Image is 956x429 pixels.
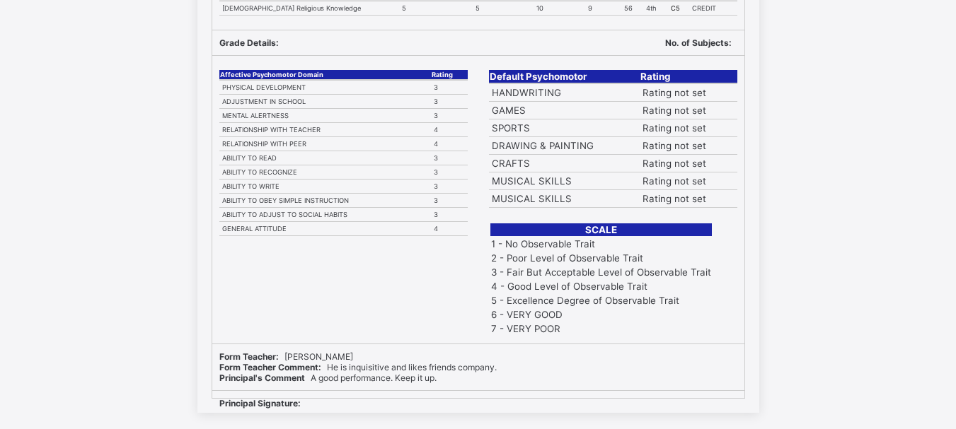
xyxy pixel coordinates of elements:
[219,151,432,165] td: ABILITY TO READ
[219,351,353,362] span: [PERSON_NAME]
[219,123,432,137] td: RELATIONSHIP WITH TEACHER
[431,123,467,137] td: 4
[219,208,432,222] td: ABILITY TO ADJUST TO SOCIAL HABITS
[489,119,640,137] td: SPORTS
[490,280,712,293] td: 4 - Good Level of Observable Trait
[640,1,662,16] td: 4th
[640,155,737,172] td: Rating not set
[489,172,640,190] td: MUSICAL SKILLS
[640,102,737,119] td: Rating not set
[431,180,467,194] td: 3
[640,172,737,190] td: Rating not set
[640,83,737,102] td: Rating not set
[490,237,712,250] td: 1 - No Observable Trait
[662,1,689,16] td: C5
[489,190,640,208] td: MUSICAL SKILLS
[490,322,712,335] td: 7 - VERY POOR
[219,137,432,151] td: RELATIONSHIP WITH PEER
[689,1,737,16] td: CREDIT
[616,1,640,16] td: 56
[219,362,497,372] span: He is inquisitive and likes friends company.
[219,372,305,383] b: Principal's Comment
[490,294,712,307] td: 5 - Excellence Degree of Observable Trait
[489,137,640,155] td: DRAWING & PAINTING
[431,208,467,222] td: 3
[490,252,712,264] td: 2 - Poor Level of Observable Trait
[640,119,737,137] td: Rating not set
[368,1,440,16] td: 5
[219,222,432,236] td: GENERAL ATTITUDE
[219,398,301,409] b: Principal Signature:
[489,70,640,83] th: Default Psychomotor
[665,37,732,48] b: No. of Subjects:
[219,95,432,109] td: ADJUSTMENT IN SCHOOL
[431,80,467,95] td: 3
[219,109,432,123] td: MENTAL ALERTNESS
[490,308,712,321] td: 6 - VERY GOOD
[640,70,737,83] th: Rating
[431,194,467,208] td: 3
[431,70,467,80] th: Rating
[640,137,737,155] td: Rating not set
[640,190,737,208] td: Rating not set
[219,362,321,372] b: Form Teacher Comment:
[219,70,432,80] th: Affective Psychomotor Domain
[489,83,640,102] td: HANDWRITING
[431,109,467,123] td: 3
[219,351,279,362] b: Form Teacher:
[219,180,432,194] td: ABILITY TO WRITE
[490,223,712,236] th: SCALE
[565,1,616,16] td: 9
[219,80,432,95] td: PHYSICAL DEVELOPMENT
[219,372,437,383] span: A good performance. Keep it up.
[219,37,279,48] b: Grade Details:
[490,266,712,278] td: 3 - Fair But Acceptable Level of Observable Trait
[431,151,467,165] td: 3
[431,137,467,151] td: 4
[219,165,432,180] td: ABILITY TO RECOGNIZE
[489,102,640,119] td: GAMES
[431,95,467,109] td: 3
[431,222,467,236] td: 4
[219,194,432,208] td: ABILITY TO OBEY SIMPLE INSTRUCTION
[431,165,467,180] td: 3
[219,1,369,16] td: [DEMOGRAPHIC_DATA] Religious Knowledge
[489,155,640,172] td: CRAFTS
[440,1,515,16] td: 5
[516,1,565,16] td: 10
